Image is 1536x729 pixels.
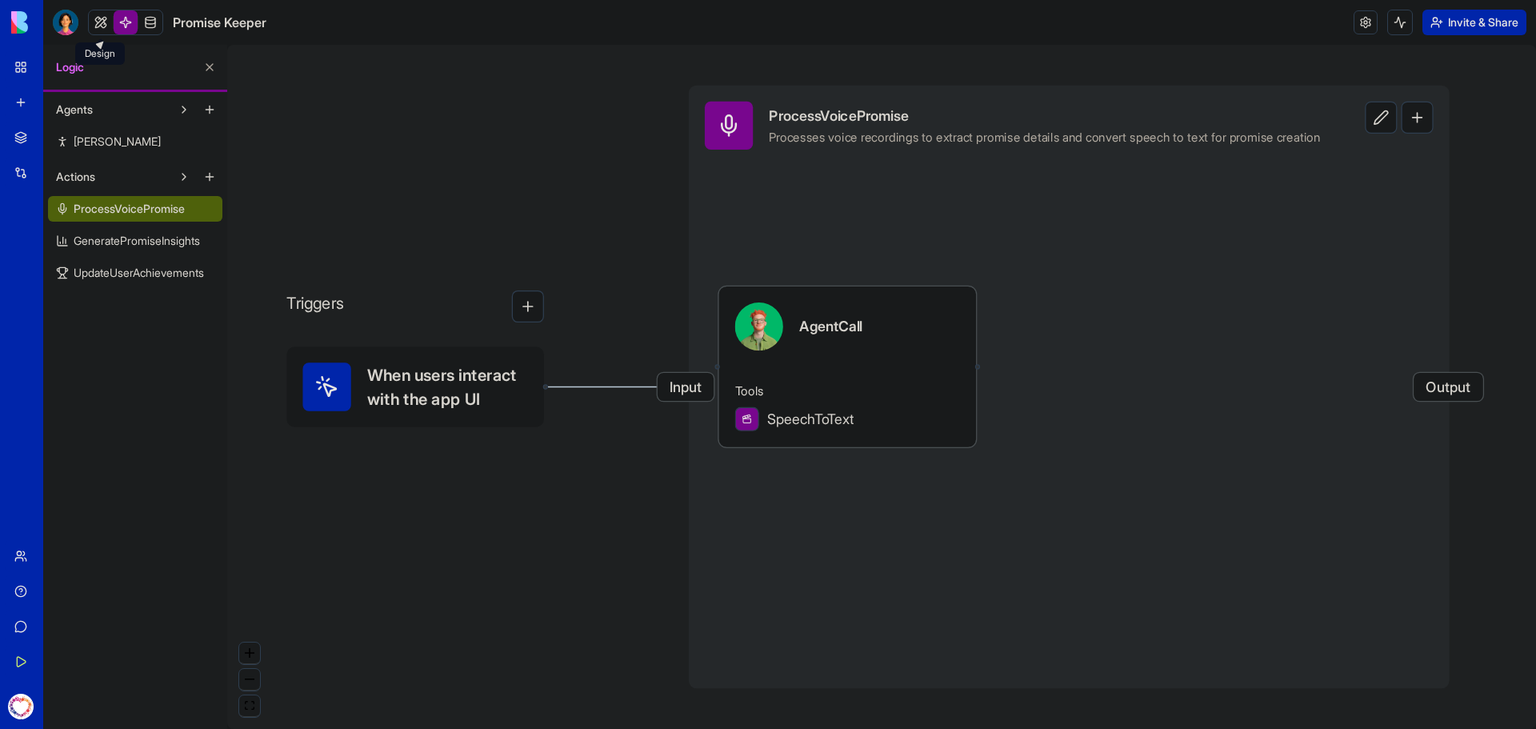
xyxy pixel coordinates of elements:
span: Input [658,373,714,401]
a: [PERSON_NAME] [48,129,222,154]
div: Design [75,42,125,65]
a: UpdateUserAchievements [48,260,222,286]
span: SpeechToText [767,409,854,429]
div: AgentCallToolsSpeechToText [719,286,977,447]
div: InputProcessVoicePromiseProcesses voice recordings to extract promise details and convert speech ... [689,86,1450,689]
button: Actions [48,164,171,190]
span: [PERSON_NAME] [74,134,161,150]
img: ACg8ocI6H0wueTt1qK6_Vd2LU-wHD5GR2LAjXgf02UmiYAosSMiei0ku=s96-c [8,694,34,719]
div: When users interact with the app UI [286,346,544,427]
button: Agents [48,97,171,122]
span: Agents [56,102,93,118]
span: Actions [56,169,95,185]
span: Output [1414,373,1483,401]
p: Triggers [286,290,344,322]
div: AgentCall [799,317,862,337]
span: Promise Keeper [173,13,266,32]
span: Logic [56,59,197,75]
button: zoom out [239,669,260,691]
a: GeneratePromiseInsights [48,228,222,254]
span: Tools [735,383,960,399]
button: fit view [239,695,260,717]
button: Invite & Share [1422,10,1526,35]
span: UpdateUserAchievements [74,265,204,281]
div: Triggers [286,226,544,427]
button: zoom in [239,643,260,664]
span: ProcessVoicePromise [74,201,185,217]
span: GeneratePromiseInsights [74,233,200,249]
div: Processes voice recordings to extract promise details and convert speech to text for promise crea... [769,130,1321,146]
div: ProcessVoicePromise [769,106,1321,126]
span: When users interact with the app UI [367,362,528,411]
a: ProcessVoicePromise [48,196,222,222]
img: logo [11,11,110,34]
